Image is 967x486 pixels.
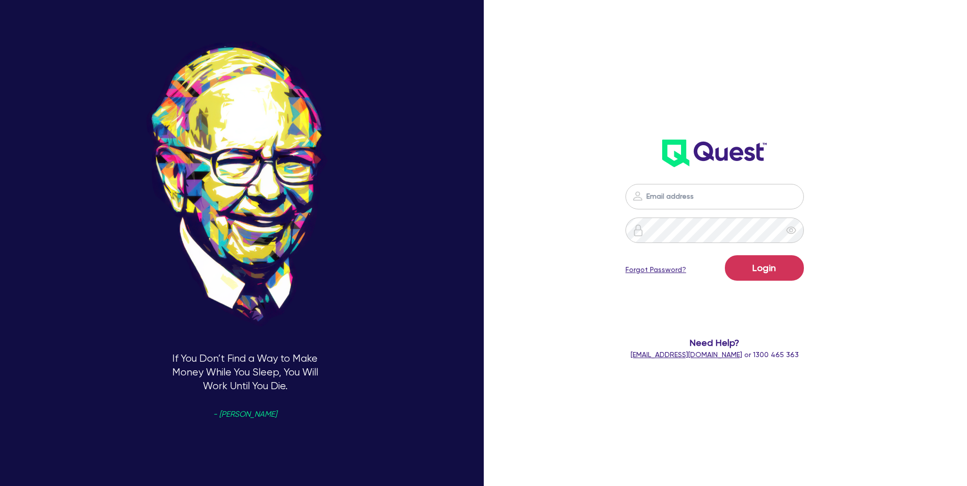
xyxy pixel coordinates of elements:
span: eye [786,225,796,235]
span: Need Help? [585,336,844,349]
img: wH2k97JdezQIQAAAABJRU5ErkJggg== [662,140,767,167]
span: or 1300 465 363 [631,350,799,359]
input: Email address [625,184,804,209]
img: icon-password [632,190,644,202]
a: [EMAIL_ADDRESS][DOMAIN_NAME] [631,350,742,359]
a: Forgot Password? [625,264,686,275]
img: icon-password [632,224,644,236]
button: Login [725,255,804,281]
span: - [PERSON_NAME] [213,411,277,418]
